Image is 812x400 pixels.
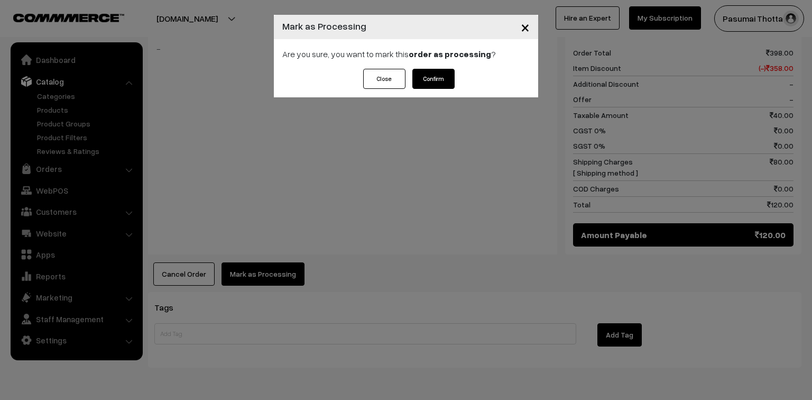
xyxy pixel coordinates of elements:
div: Are you sure, you want to mark this ? [274,39,538,69]
button: Close [512,11,538,43]
button: Confirm [412,69,455,89]
span: × [521,17,530,37]
h4: Mark as Processing [282,19,366,33]
strong: order as processing [409,49,491,59]
button: Close [363,69,405,89]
